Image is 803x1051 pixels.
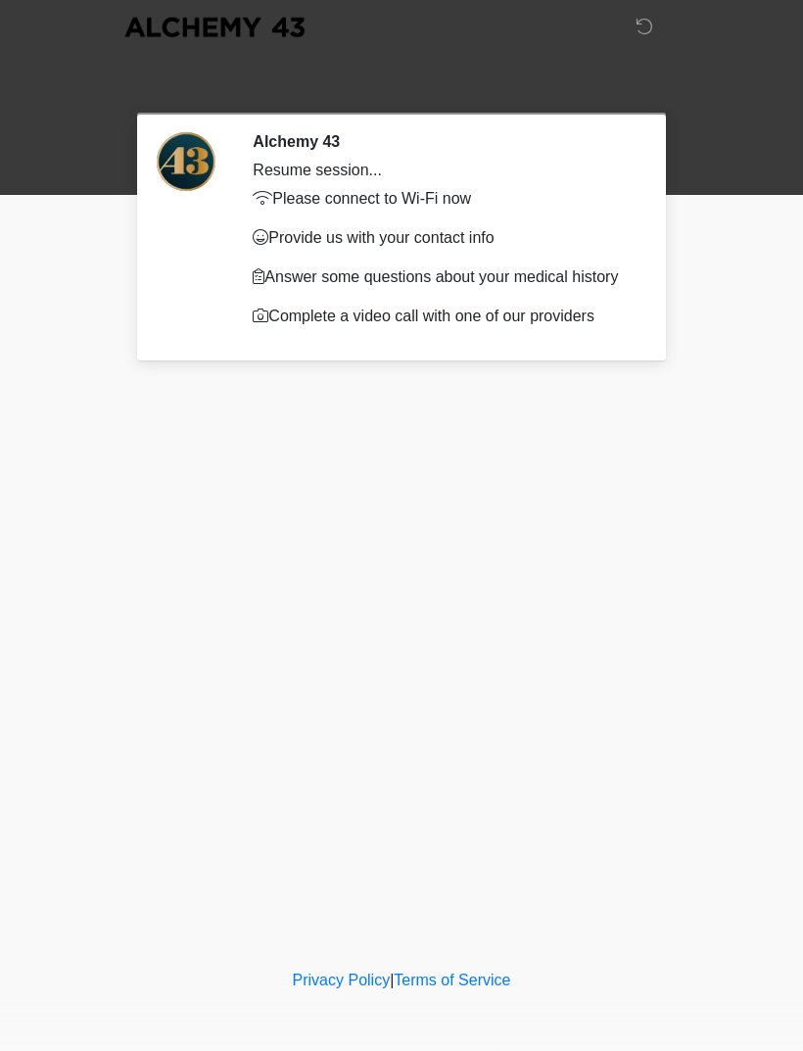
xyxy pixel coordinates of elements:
[293,972,391,988] a: Privacy Policy
[253,187,632,211] p: Please connect to Wi-Fi now
[253,159,632,182] div: Resume session...
[390,972,394,988] a: |
[253,226,632,250] p: Provide us with your contact info
[253,132,632,151] h2: Alchemy 43
[253,265,632,289] p: Answer some questions about your medical history
[127,71,676,105] h1: ‎ ‎ ‎ ‎
[394,972,510,988] a: Terms of Service
[122,15,307,39] img: Alchemy 43 Logo
[253,305,632,328] p: Complete a video call with one of our providers
[157,132,215,191] img: Agent Avatar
